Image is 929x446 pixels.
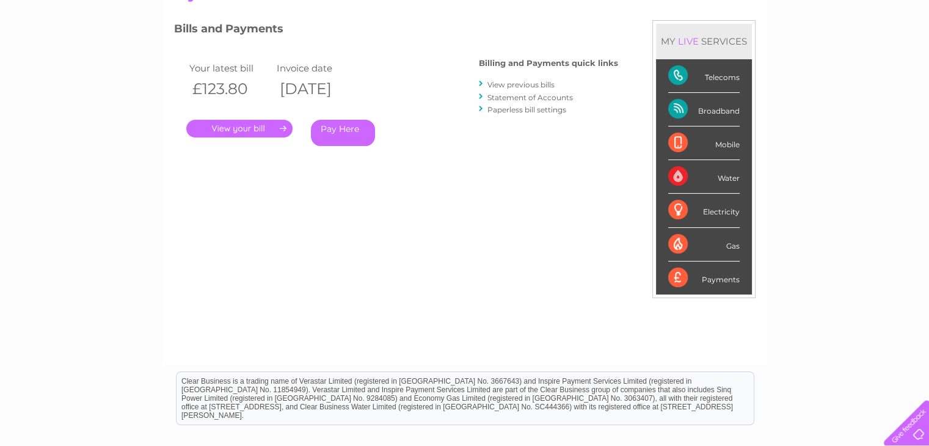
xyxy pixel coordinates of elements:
[274,76,362,101] th: [DATE]
[714,52,737,61] a: Water
[487,93,573,102] a: Statement of Accounts
[186,120,293,137] a: .
[186,76,274,101] th: £123.80
[668,126,740,160] div: Mobile
[889,52,917,61] a: Log out
[823,52,840,61] a: Blog
[745,52,771,61] a: Energy
[668,93,740,126] div: Broadband
[479,59,618,68] h4: Billing and Payments quick links
[174,20,618,42] h3: Bills and Payments
[274,60,362,76] td: Invoice date
[656,24,752,59] div: MY SERVICES
[699,6,783,21] a: 0333 014 3131
[779,52,815,61] a: Telecoms
[668,160,740,194] div: Water
[177,7,754,59] div: Clear Business is a trading name of Verastar Limited (registered in [GEOGRAPHIC_DATA] No. 3667643...
[668,59,740,93] div: Telecoms
[186,60,274,76] td: Your latest bill
[668,228,740,261] div: Gas
[848,52,878,61] a: Contact
[668,194,740,227] div: Electricity
[32,32,95,69] img: logo.png
[487,105,566,114] a: Paperless bill settings
[487,80,555,89] a: View previous bills
[311,120,375,146] a: Pay Here
[676,35,701,47] div: LIVE
[668,261,740,294] div: Payments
